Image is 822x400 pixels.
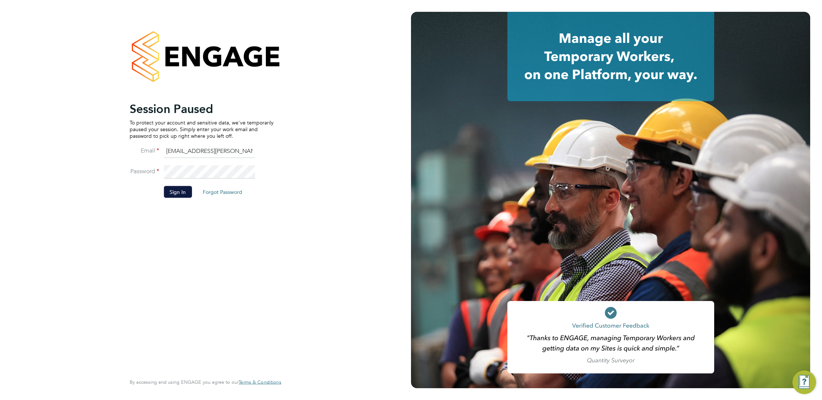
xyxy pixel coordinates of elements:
a: Terms & Conditions [239,379,281,385]
button: Sign In [164,186,192,198]
h2: Session Paused [130,101,274,116]
button: Forgot Password [197,186,248,198]
label: Password [130,167,159,175]
label: Email [130,147,159,154]
span: By accessing and using ENGAGE you agree to our [130,379,281,385]
button: Engage Resource Center [792,370,816,394]
input: Enter your work email... [164,145,255,158]
p: To protect your account and sensitive data, we've temporarily paused your session. Simply enter y... [130,119,274,139]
